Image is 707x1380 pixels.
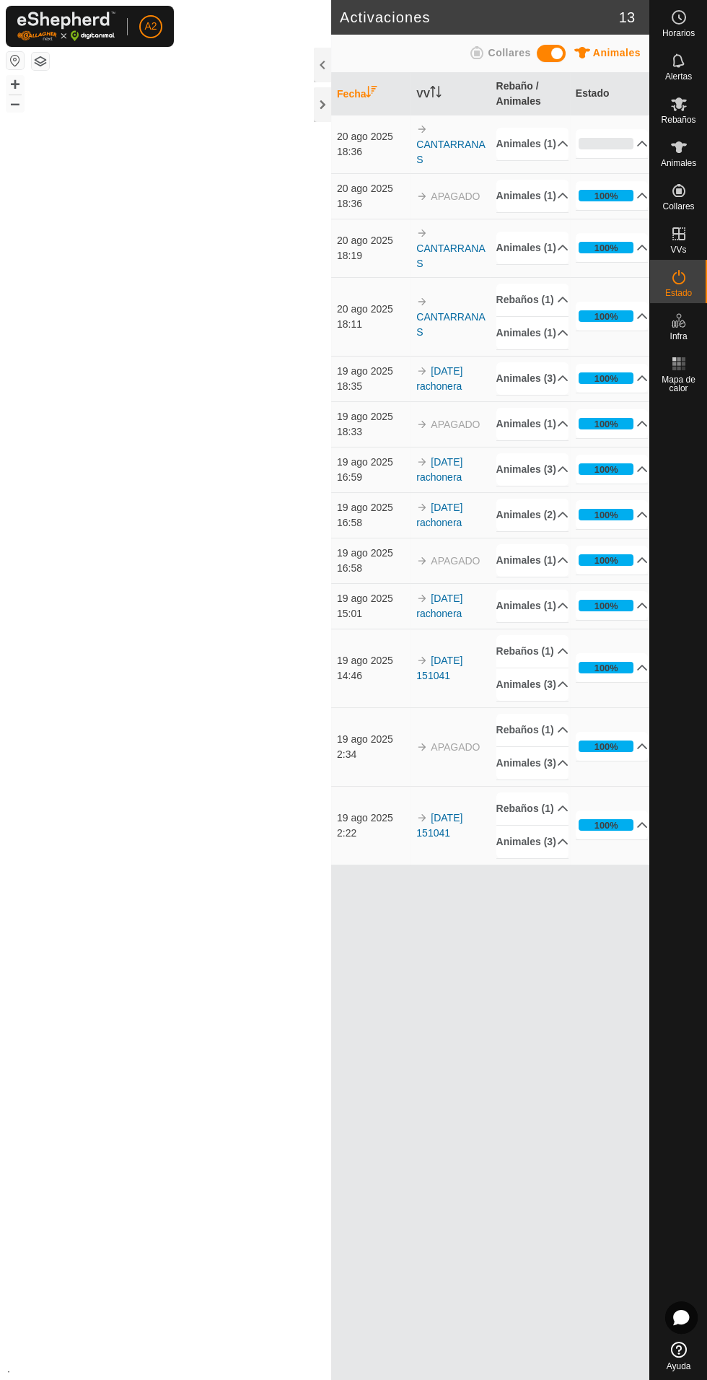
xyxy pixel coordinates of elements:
[192,1361,240,1374] a: Contáctenos
[669,331,687,341] font: Infra
[337,317,410,332] div: 18:11
[416,311,485,338] a: CANTARRANAS
[337,653,410,668] div: 19 ago 2025
[650,1336,707,1376] a: Ayuda
[496,635,569,668] p-accordion-header: Rebaños (1)
[619,6,635,28] span: 13
[337,606,410,621] div: 15:01
[366,88,377,100] p-sorticon: Activar para ordenar
[416,502,428,513] img: arrow
[496,453,569,486] p-accordion-header: Animales (3)
[576,409,649,438] p-accordion-header: 100%
[496,590,569,622] p-accordion-header: Animales (1)
[594,417,618,431] div: 100%
[416,456,428,468] img: arrow
[488,47,530,58] span: Collares
[337,302,410,317] div: 20 ago 2025
[416,655,462,681] a: [DATE] 151041
[579,372,634,384] div: 100%
[337,129,410,144] div: 20 ago 2025
[662,28,695,38] font: Horarios
[340,9,619,26] h2: Activaciones
[337,181,410,196] div: 20 ago 2025
[416,812,428,824] img: arrow
[576,591,649,620] p-accordion-header: 100%
[665,288,692,298] font: Estado
[337,515,410,530] div: 16:58
[416,655,428,666] img: arrow
[337,233,410,248] div: 20 ago 2025
[594,554,618,567] div: 100%
[576,653,649,682] p-accordion-header: 100%
[496,668,569,701] p-accordion-header: Animales (3)
[6,52,24,69] button: Restablecer Mapa
[496,180,569,212] p-accordion-header: Animales (1)
[491,73,570,115] th: Rebaño / Animales
[594,241,618,255] div: 100%
[579,463,634,475] div: 100%
[593,47,641,58] span: Animales
[576,129,649,158] p-accordion-header: 0%
[337,591,410,606] div: 19 ago 2025
[496,499,569,531] p-accordion-header: Animales (2)
[496,317,569,349] p-accordion-header: Animales (1)
[17,12,115,41] img: Logotipo de Gallagher
[416,296,428,307] img: arrow
[416,139,485,165] a: CANTARRANAS
[416,227,428,239] img: arrow
[416,419,428,430] img: arrow
[579,662,634,673] div: 100%
[337,546,410,561] div: 19 ago 2025
[416,593,428,604] img: arrow
[6,76,24,93] button: +
[431,555,480,567] span: APAGADO
[6,95,24,112] button: –
[32,53,49,70] button: Capas del Mapa
[337,144,410,160] div: 18:36
[337,470,410,485] div: 16:59
[576,233,649,262] p-accordion-header: 100%
[594,463,618,476] div: 100%
[337,668,410,684] div: 14:46
[670,245,686,255] font: VVs
[662,375,695,393] font: Mapa de calor
[579,509,634,520] div: 100%
[496,362,569,395] p-accordion-header: Animales (3)
[579,741,634,752] div: 100%
[337,364,410,379] div: 19 ago 2025
[576,811,649,839] p-accordion-header: 100%
[496,128,569,160] p-accordion-header: Animales (1)
[416,593,462,619] a: [DATE] rachonera
[416,123,428,135] img: arrow
[594,599,618,613] div: 100%
[496,284,569,316] p-accordion-header: Rebaños (1)
[337,379,410,394] div: 18:35
[594,818,618,832] div: 100%
[579,554,634,566] div: 100%
[594,661,618,675] div: 100%
[331,73,410,115] th: Fecha
[662,201,694,211] font: Collares
[416,555,428,567] img: arrow
[416,741,428,753] img: arrow
[337,500,410,515] div: 19 ago 2025
[579,600,634,611] div: 100%
[496,232,569,264] p-accordion-header: Animales (1)
[665,71,692,82] font: Alertas
[570,73,649,115] th: Estado
[661,115,695,125] font: Rebaños
[579,418,634,429] div: 100%
[594,508,618,522] div: 100%
[579,242,634,253] div: 100%
[579,138,634,149] div: 0%
[579,310,634,322] div: 100%
[431,191,480,202] span: APAGADO
[337,196,410,211] div: 18:36
[594,740,618,754] div: 100%
[337,424,410,440] div: 18:33
[144,20,157,32] font: A2
[431,741,480,753] span: APAGADO
[337,561,410,576] div: 16:58
[496,792,569,825] p-accordion-header: Rebaños (1)
[416,812,462,839] a: [DATE] 151041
